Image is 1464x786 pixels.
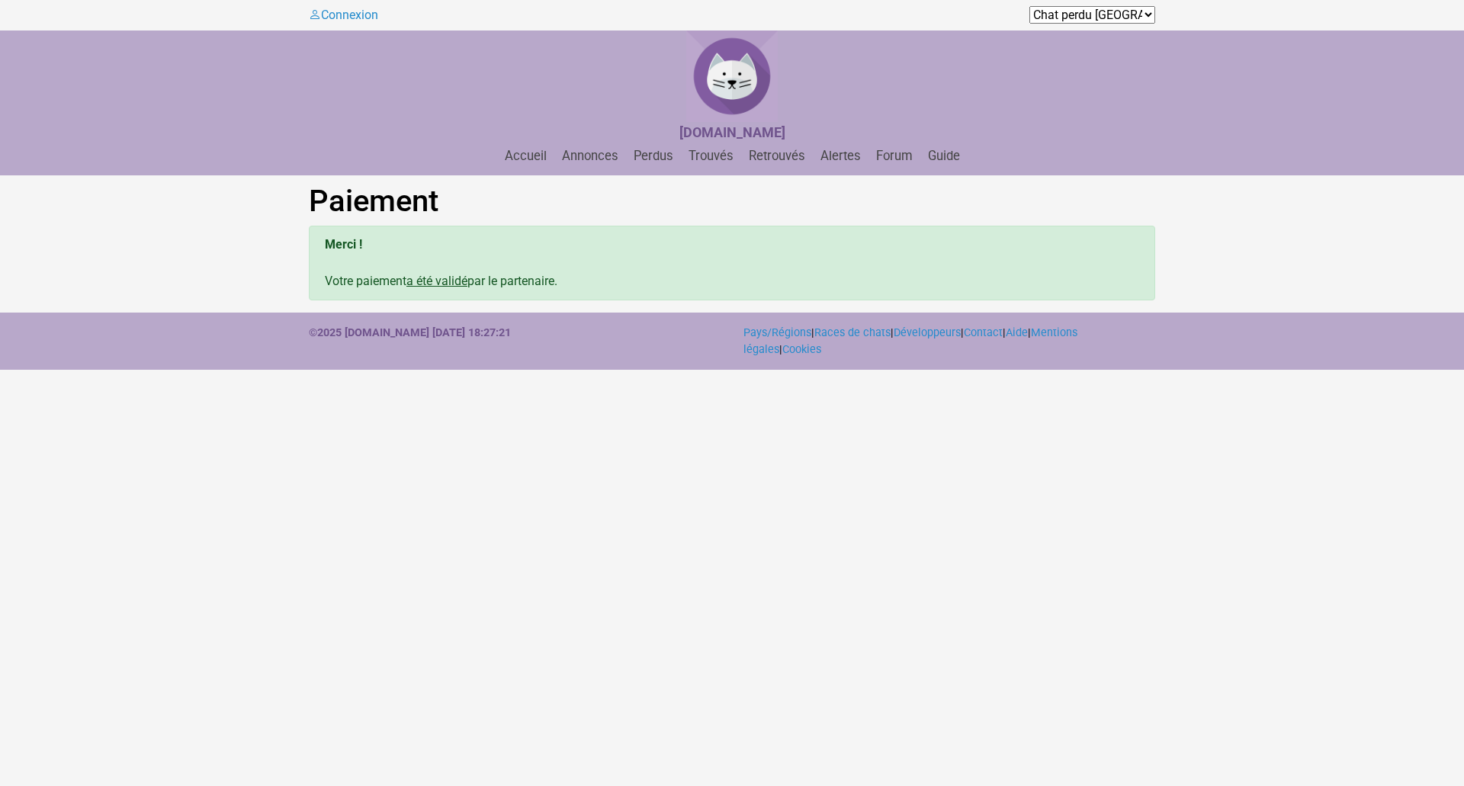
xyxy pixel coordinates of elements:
[556,149,624,163] a: Annonces
[743,149,811,163] a: Retrouvés
[309,326,511,339] strong: ©2025 [DOMAIN_NAME] [DATE] 18:27:21
[686,30,778,122] img: Chat Perdu France
[628,149,679,163] a: Perdus
[732,325,1167,358] div: | | | | | |
[814,326,891,339] a: Races de chats
[679,124,785,140] strong: [DOMAIN_NAME]
[1006,326,1028,339] a: Aide
[499,149,553,163] a: Accueil
[922,149,966,163] a: Guide
[682,149,740,163] a: Trouvés
[309,226,1155,300] div: Votre paiement par le partenaire.
[679,126,785,140] a: [DOMAIN_NAME]
[743,326,811,339] a: Pays/Régions
[894,326,961,339] a: Développeurs
[406,274,467,288] u: a été validé
[325,237,362,252] b: Merci !
[964,326,1003,339] a: Contact
[309,183,1155,220] h1: Paiement
[814,149,867,163] a: Alertes
[870,149,919,163] a: Forum
[782,343,821,356] a: Cookies
[309,8,378,22] a: Connexion
[743,326,1077,356] a: Mentions légales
